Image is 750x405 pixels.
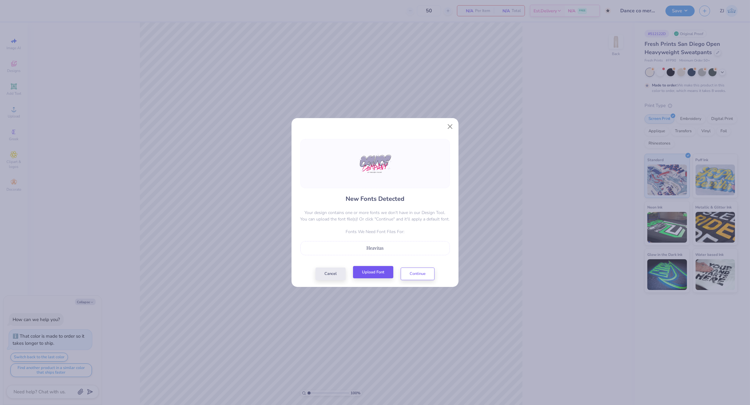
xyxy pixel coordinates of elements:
[401,268,435,280] button: Continue
[300,228,450,235] p: Fonts We Need Font Files For:
[315,268,346,280] button: Cancel
[300,209,450,222] p: Your design contains one or more fonts we don't have in our Design Tool. You can upload the font ...
[367,245,384,251] span: Heavitas
[346,194,404,203] h4: New Fonts Detected
[444,121,456,133] button: Close
[353,266,393,279] button: Upload Font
